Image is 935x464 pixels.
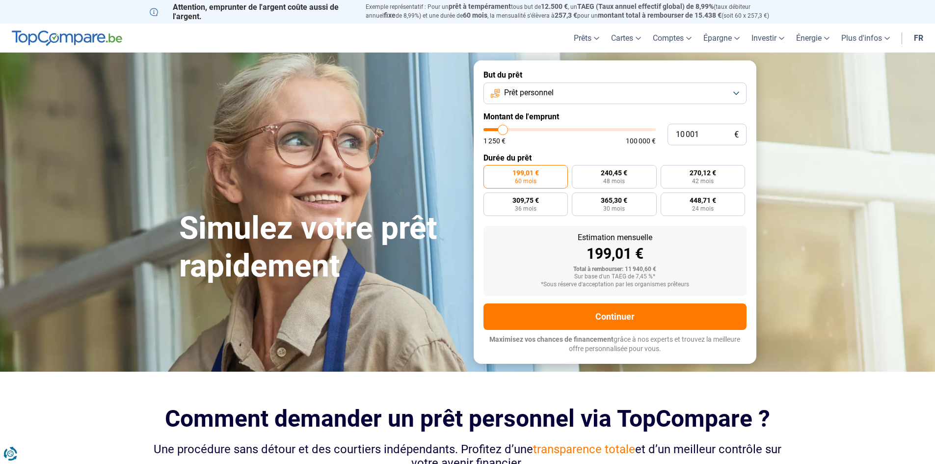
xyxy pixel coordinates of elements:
span: 199,01 € [512,169,539,176]
span: 240,45 € [601,169,627,176]
label: But du prêt [483,70,747,80]
span: 60 mois [463,11,487,19]
a: Énergie [790,24,835,53]
span: 100 000 € [626,137,656,144]
span: 1 250 € [483,137,506,144]
div: *Sous réserve d'acceptation par les organismes prêteurs [491,281,739,288]
span: Maximisez vos chances de financement [489,335,614,343]
a: Prêts [568,24,605,53]
span: 257,3 € [555,11,577,19]
span: TAEG (Taux annuel effectif global) de 8,99% [577,2,714,10]
label: Montant de l'emprunt [483,112,747,121]
a: Cartes [605,24,647,53]
a: fr [908,24,929,53]
a: Investir [746,24,790,53]
p: Attention, emprunter de l'argent coûte aussi de l'argent. [150,2,354,21]
span: 12.500 € [541,2,568,10]
span: 365,30 € [601,197,627,204]
h2: Comment demander un prêt personnel via TopCompare ? [150,405,786,432]
span: 48 mois [603,178,625,184]
span: 30 mois [603,206,625,212]
span: 270,12 € [690,169,716,176]
span: 24 mois [692,206,714,212]
a: Comptes [647,24,697,53]
button: Prêt personnel [483,82,747,104]
button: Continuer [483,303,747,330]
span: 448,71 € [690,197,716,204]
p: Exemple représentatif : Pour un tous but de , un (taux débiteur annuel de 8,99%) et une durée de ... [366,2,786,20]
span: Prêt personnel [504,87,554,98]
span: 42 mois [692,178,714,184]
span: prêt à tempérament [449,2,511,10]
img: TopCompare [12,30,122,46]
span: 309,75 € [512,197,539,204]
div: Total à rembourser: 11 940,60 € [491,266,739,273]
span: 36 mois [515,206,536,212]
span: transparence totale [533,442,635,456]
div: 199,01 € [491,246,739,261]
span: € [734,131,739,139]
a: Épargne [697,24,746,53]
h1: Simulez votre prêt rapidement [179,210,462,285]
span: 60 mois [515,178,536,184]
div: Sur base d'un TAEG de 7,45 %* [491,273,739,280]
span: montant total à rembourser de 15.438 € [598,11,721,19]
span: fixe [384,11,396,19]
p: grâce à nos experts et trouvez la meilleure offre personnalisée pour vous. [483,335,747,354]
label: Durée du prêt [483,153,747,163]
a: Plus d'infos [835,24,896,53]
div: Estimation mensuelle [491,234,739,242]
